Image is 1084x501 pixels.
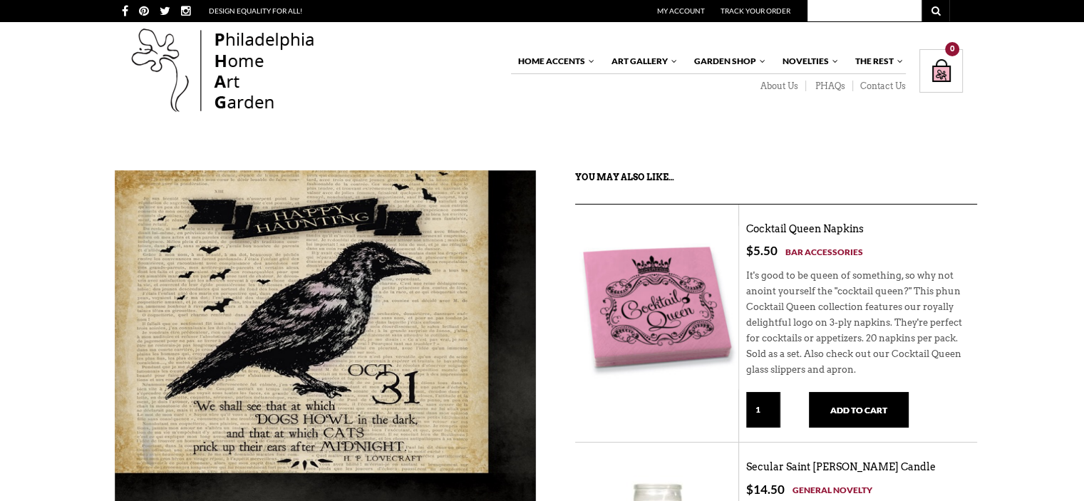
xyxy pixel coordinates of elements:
[657,6,705,15] a: My Account
[853,81,906,92] a: Contact Us
[809,392,909,428] button: Add to cart
[945,42,959,56] div: 0
[746,392,780,428] input: Qty
[848,49,904,73] a: The Rest
[785,244,863,259] a: Bar Accessories
[751,81,806,92] a: About Us
[721,6,790,15] a: Track Your Order
[746,482,785,497] bdi: 14.50
[806,81,853,92] a: PHAQs
[604,49,678,73] a: Art Gallery
[775,49,840,73] a: Novelties
[746,259,970,393] div: It's good to be queen of something, so why not anoint yourself the "cocktail queen?" This phun Co...
[746,243,778,258] bdi: 5.50
[746,461,936,473] a: Secular Saint [PERSON_NAME] Candle
[746,482,753,497] span: $
[511,49,596,73] a: Home Accents
[793,482,872,497] a: General Novelty
[746,243,753,258] span: $
[575,172,674,182] strong: You may also like…
[687,49,767,73] a: Garden Shop
[746,223,864,235] a: Cocktail Queen Napkins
